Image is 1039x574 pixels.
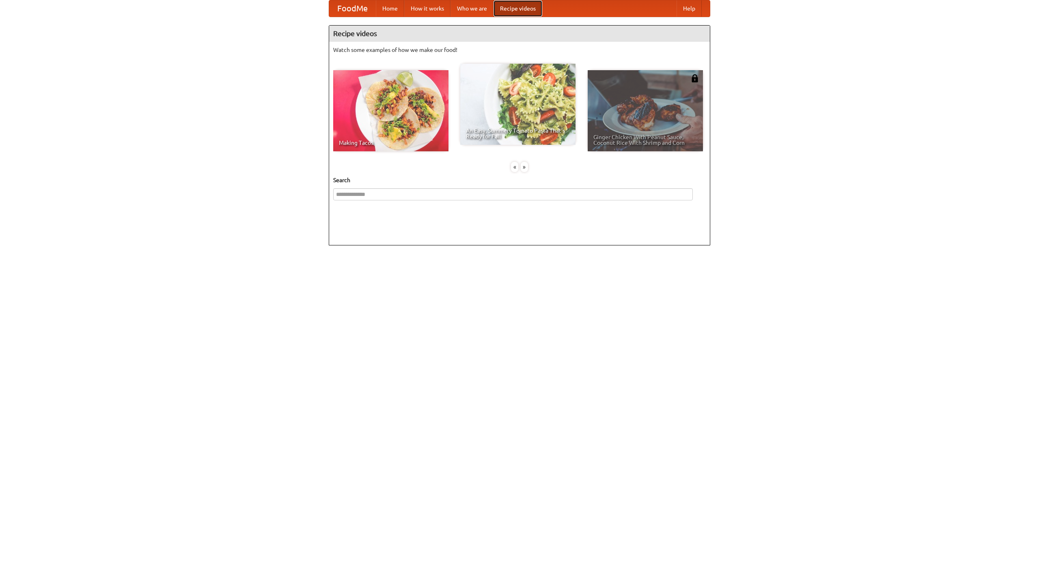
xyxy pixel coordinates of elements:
a: An Easy, Summery Tomato Pasta That's Ready for Fall [460,64,576,145]
div: » [521,162,528,172]
a: Who we are [451,0,494,17]
a: FoodMe [329,0,376,17]
a: Recipe videos [494,0,542,17]
div: « [511,162,518,172]
a: Help [677,0,702,17]
a: How it works [404,0,451,17]
h5: Search [333,176,706,184]
a: Making Tacos [333,70,448,151]
span: Making Tacos [339,140,443,146]
p: Watch some examples of how we make our food! [333,46,706,54]
h4: Recipe videos [329,26,710,42]
img: 483408.png [691,74,699,82]
a: Home [376,0,404,17]
span: An Easy, Summery Tomato Pasta That's Ready for Fall [466,128,570,139]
